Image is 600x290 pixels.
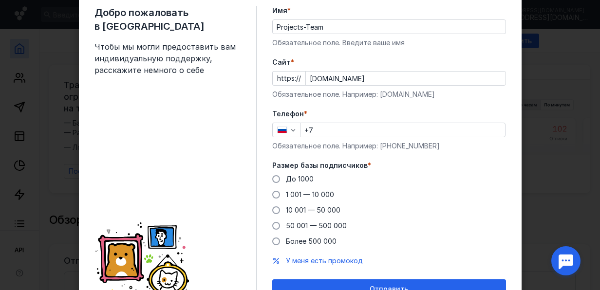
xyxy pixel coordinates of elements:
span: Добро пожаловать в [GEOGRAPHIC_DATA] [94,6,241,33]
span: У меня есть промокод [286,256,363,265]
span: До 1000 [286,175,314,183]
span: 50 001 — 500 000 [286,221,347,230]
span: Имя [272,6,287,16]
div: Обязательное поле. Например: [PHONE_NUMBER] [272,141,506,151]
span: Размер базы подписчиков [272,161,368,170]
span: Телефон [272,109,304,119]
div: Обязательное поле. Например: [DOMAIN_NAME] [272,90,506,99]
span: 10 001 — 50 000 [286,206,340,214]
span: Cайт [272,57,291,67]
span: Более 500 000 [286,237,337,245]
div: Обязательное поле. Введите ваше имя [272,38,506,48]
span: Чтобы мы могли предоставить вам индивидуальную поддержку, расскажите немного о себе [94,41,241,76]
span: 1 001 — 10 000 [286,190,334,199]
button: У меня есть промокод [286,256,363,266]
